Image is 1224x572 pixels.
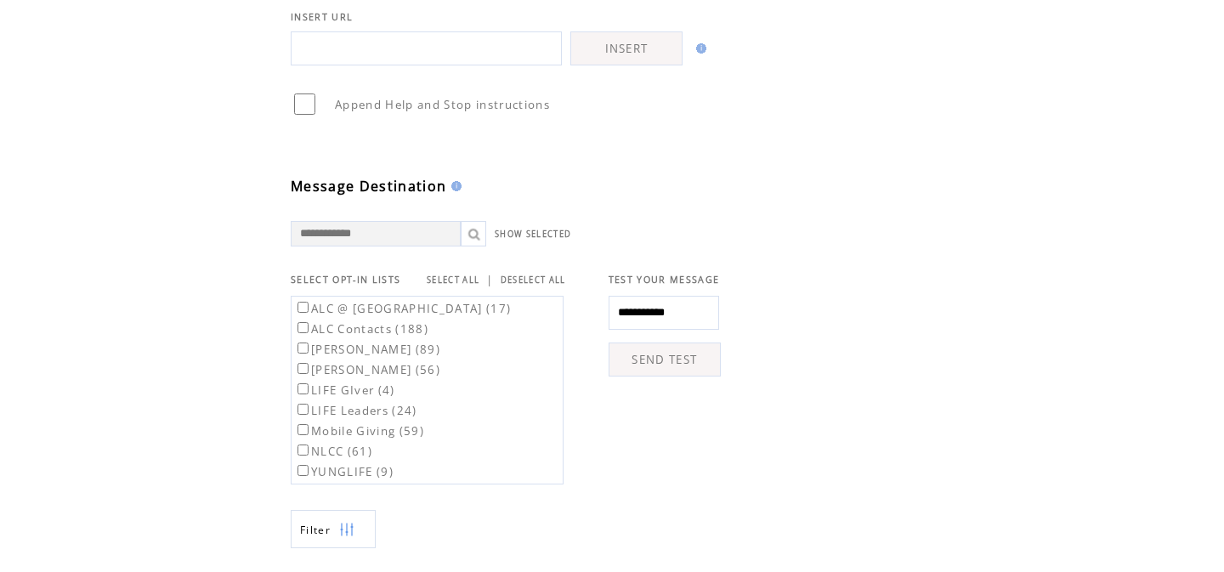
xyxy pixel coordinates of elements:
[294,321,428,337] label: ALC Contacts (188)
[297,363,309,374] input: [PERSON_NAME] (56)
[291,510,376,548] a: Filter
[335,97,550,112] span: Append Help and Stop instructions
[297,424,309,435] input: Mobile Giving (59)
[294,382,395,398] label: LIFE GIver (4)
[294,444,372,459] label: NLCC (61)
[294,423,424,439] label: Mobile Giving (59)
[297,302,309,313] input: ALC @ [GEOGRAPHIC_DATA] (17)
[291,274,400,286] span: SELECT OPT-IN LISTS
[297,343,309,354] input: [PERSON_NAME] (89)
[294,342,440,357] label: [PERSON_NAME] (89)
[501,275,566,286] a: DESELECT ALL
[291,177,446,195] span: Message Destination
[297,445,309,456] input: NLCC (61)
[486,272,493,287] span: |
[297,465,309,476] input: YUNGLIFE (9)
[495,229,571,240] a: SHOW SELECTED
[609,343,721,377] a: SEND TEST
[294,403,417,418] label: LIFE Leaders (24)
[570,31,683,65] a: INSERT
[691,43,706,54] img: help.gif
[339,511,354,549] img: filters.png
[446,181,462,191] img: help.gif
[291,11,353,23] span: INSERT URL
[297,383,309,394] input: LIFE GIver (4)
[297,322,309,333] input: ALC Contacts (188)
[294,464,394,479] label: YUNGLIFE (9)
[297,404,309,415] input: LIFE Leaders (24)
[294,301,511,316] label: ALC @ [GEOGRAPHIC_DATA] (17)
[294,362,440,377] label: [PERSON_NAME] (56)
[427,275,479,286] a: SELECT ALL
[609,274,720,286] span: TEST YOUR MESSAGE
[300,523,331,537] span: Show filters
